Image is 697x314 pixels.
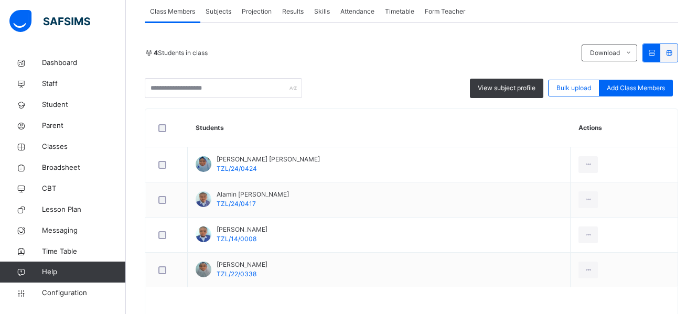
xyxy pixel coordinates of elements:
span: Class Members [150,7,195,16]
span: Configuration [42,288,125,298]
span: Results [282,7,304,16]
span: Classes [42,142,126,152]
span: [PERSON_NAME] [217,260,267,269]
span: Projection [242,7,272,16]
span: Add Class Members [607,83,665,93]
th: Students [188,109,571,147]
span: Broadsheet [42,163,126,173]
span: Staff [42,79,126,89]
span: TZL/14/0008 [217,235,256,243]
span: TZL/22/0338 [217,270,256,278]
span: Lesson Plan [42,204,126,215]
span: Attendance [340,7,374,16]
span: Dashboard [42,58,126,68]
span: Help [42,267,125,277]
span: [PERSON_NAME] [217,225,267,234]
span: Subjects [206,7,231,16]
b: 4 [154,49,158,57]
span: [PERSON_NAME] [PERSON_NAME] [217,155,320,164]
span: Skills [314,7,330,16]
span: Alamin [PERSON_NAME] [217,190,289,199]
span: Timetable [385,7,414,16]
span: Time Table [42,246,126,257]
span: Messaging [42,225,126,236]
span: Bulk upload [556,83,591,93]
span: Student [42,100,126,110]
span: View subject profile [478,83,535,93]
span: TZL/24/0424 [217,165,257,172]
span: CBT [42,183,126,194]
th: Actions [571,109,678,147]
span: Download [590,48,620,58]
span: TZL/24/0417 [217,200,256,208]
span: Students in class [154,48,208,58]
img: safsims [9,10,90,32]
span: Parent [42,121,126,131]
span: Form Teacher [425,7,465,16]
